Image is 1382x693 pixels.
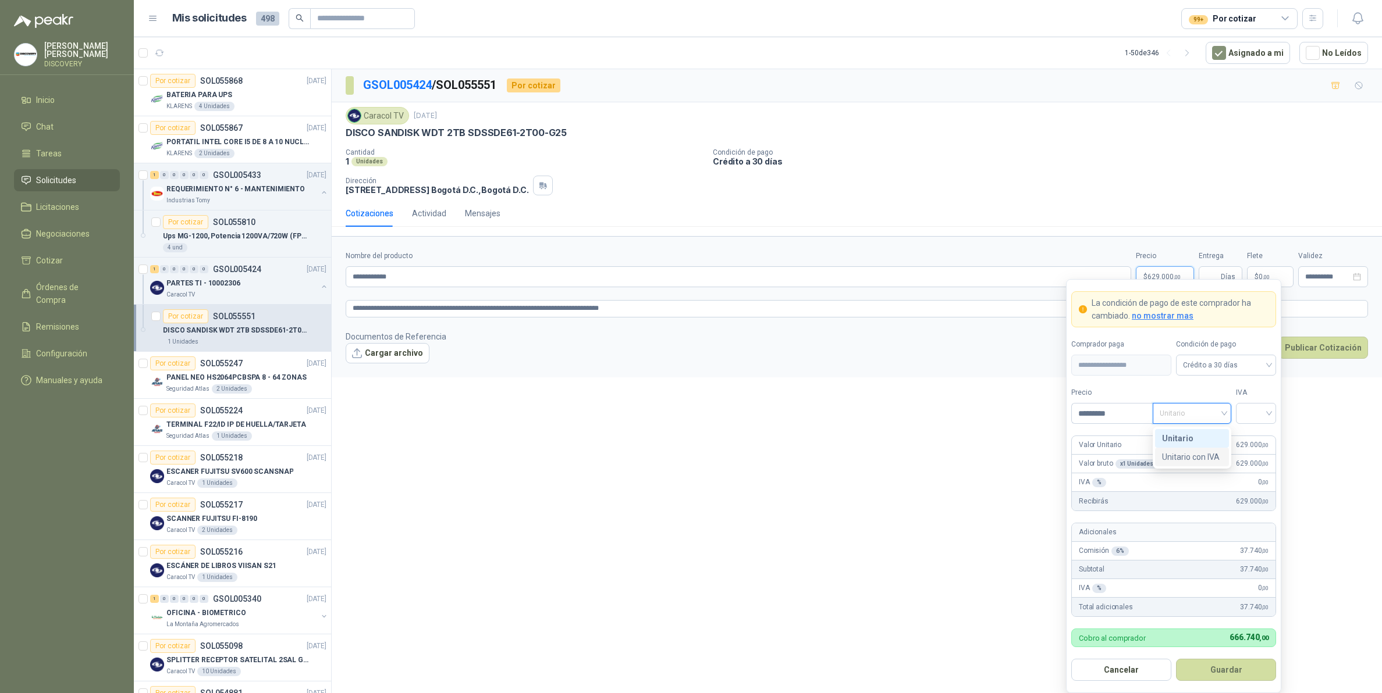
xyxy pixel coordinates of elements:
[44,60,120,67] p: DISCOVERY
[363,78,432,92] a: GSOL005424
[1255,273,1259,280] span: $
[307,358,326,369] p: [DATE]
[1136,251,1194,262] label: Precio
[150,545,196,559] div: Por cotizar
[213,171,261,179] p: GSOL005433
[36,347,87,360] span: Configuración
[713,156,1377,166] p: Crédito a 30 días
[134,446,331,493] a: Por cotizarSOL055218[DATE] Company LogoESCANER FUJITSU SV600 SCANSNAPCaracol TV1 Unidades
[1236,496,1269,507] span: 629.000
[465,207,500,220] div: Mensajes
[713,148,1377,156] p: Condición de pago
[166,513,257,524] p: SCANNER FUJITSU FI-8190
[307,641,326,652] p: [DATE]
[1263,274,1270,280] span: ,00
[200,406,243,415] p: SOL055224
[166,90,232,101] p: BATERIA PARA UPS
[1079,527,1116,538] p: Adicionales
[150,121,196,135] div: Por cotizar
[346,127,567,139] p: DISCO SANDISK WDT 2TB SDSSDE61-2T00-G25
[346,156,349,166] p: 1
[1278,337,1368,359] button: Publicar Cotización
[170,595,179,603] div: 0
[1259,273,1270,280] span: 0
[307,123,326,134] p: [DATE]
[14,223,120,245] a: Negociaciones
[1079,602,1133,613] p: Total adicionales
[166,372,307,383] p: PANEL NEO HS2064PCBSPA 8 - 64 ZONAS
[307,452,326,463] p: [DATE]
[307,170,326,181] p: [DATE]
[256,12,279,26] span: 498
[150,403,196,417] div: Por cotizar
[190,265,198,273] div: 0
[163,309,208,323] div: Por cotizar
[163,325,308,336] p: DISCO SANDISK WDT 2TB SDSSDE61-2T00-G25
[348,109,361,122] img: Company Logo
[14,116,120,138] a: Chat
[1262,566,1269,573] span: ,00
[150,375,164,389] img: Company Logo
[194,149,235,158] div: 2 Unidades
[150,74,196,88] div: Por cotizar
[150,168,329,205] a: 1 0 0 0 0 0 GSOL005433[DATE] Company LogoREQUERIMIENTO N° 6 - MANTENIMIENTOIndustrias Tomy
[200,124,243,132] p: SOL055867
[197,667,241,676] div: 10 Unidades
[1071,339,1171,350] label: Comprador paga
[1262,604,1269,610] span: ,00
[150,595,159,603] div: 1
[150,469,164,483] img: Company Logo
[200,265,208,273] div: 0
[1092,297,1269,322] p: La condición de pago de este comprador ha cambiado.
[180,171,189,179] div: 0
[172,10,247,27] h1: Mis solicitudes
[1079,440,1121,451] p: Valor Unitario
[197,573,237,582] div: 1 Unidades
[150,140,164,153] img: Company Logo
[1160,405,1224,422] span: Unitario
[346,207,393,220] div: Cotizaciones
[1258,583,1269,594] span: 0
[150,610,164,624] img: Company Logo
[1174,274,1181,280] span: ,00
[1262,442,1269,448] span: ,00
[170,171,179,179] div: 0
[134,634,331,681] a: Por cotizarSOL055098[DATE] Company LogoSPLITTER RECEPTOR SATELITAL 2SAL GT-SP21Caracol TV10 Unidades
[166,655,311,666] p: SPLITTER RECEPTOR SATELITAL 2SAL GT-SP21
[150,498,196,512] div: Por cotizar
[1079,545,1129,556] p: Comisión
[1071,659,1171,681] button: Cancelar
[166,620,239,629] p: La Montaña Agromercados
[150,265,159,273] div: 1
[1162,432,1222,445] div: Unitario
[1079,477,1106,488] p: IVA
[134,352,331,399] a: Por cotizarSOL055247[DATE] Company LogoPANEL NEO HS2064PCBSPA 8 - 64 ZONASSeguridad Atlas2 Unidades
[190,171,198,179] div: 0
[14,342,120,365] a: Configuración
[1125,44,1196,62] div: 1 - 50 de 346
[150,171,159,179] div: 1
[150,563,164,577] img: Company Logo
[200,501,243,509] p: SOL055217
[163,231,308,242] p: Ups MG-1200, Potencia 1200VA/720W (FP: 06), Voltaje nominal 90 - 150 VAC, 60Hz, Corriente 6A,
[1079,564,1104,575] p: Subtotal
[1236,458,1269,469] span: 629.000
[213,218,255,226] p: SOL055810
[166,149,192,158] p: KLARENS
[36,281,109,306] span: Órdenes de Compra
[1247,251,1294,262] label: Flete
[14,276,120,311] a: Órdenes de Compra
[36,120,54,133] span: Chat
[1240,545,1269,556] span: 37.740
[346,185,528,195] p: [STREET_ADDRESS] Bogotá D.C. , Bogotá D.C.
[150,658,164,671] img: Company Logo
[134,210,331,258] a: Por cotizarSOL055810Ups MG-1200, Potencia 1200VA/720W (FP: 06), Voltaje nominal 90 - 150 VAC, 60H...
[1262,460,1269,467] span: ,00
[1247,266,1294,287] p: $ 0,00
[166,290,195,299] p: Caracol TV
[1115,459,1159,469] div: x 1 Unidades
[150,451,196,465] div: Por cotizar
[160,265,169,273] div: 0
[36,94,55,106] span: Inicio
[134,493,331,540] a: Por cotizarSOL055217[DATE] Company LogoSCANNER FUJITSU FI-8190Caracol TV2 Unidades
